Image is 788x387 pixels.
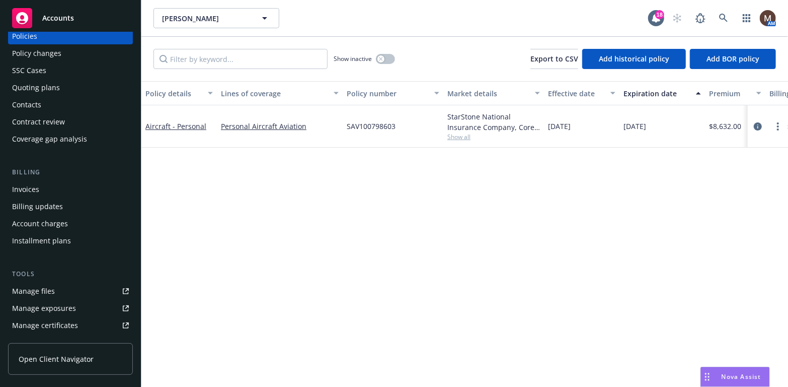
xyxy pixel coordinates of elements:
span: Show inactive [334,54,372,63]
button: Policy details [141,81,217,105]
button: Market details [443,81,544,105]
a: Search [714,8,734,28]
a: Quoting plans [8,80,133,96]
a: Policies [8,28,133,44]
div: Quoting plans [12,80,60,96]
span: Add BOR policy [706,54,759,63]
div: Effective date [548,88,604,99]
div: Premium [709,88,750,99]
a: Billing updates [8,199,133,215]
div: Policy number [347,88,428,99]
div: Expiration date [623,88,690,99]
div: Invoices [12,181,39,198]
span: Nova Assist [722,372,761,381]
div: Account charges [12,216,68,232]
div: Billing [8,167,133,177]
a: more [772,120,784,133]
a: Manage exposures [8,300,133,316]
a: Report a Bug [690,8,711,28]
a: Policy changes [8,45,133,61]
input: Filter by keyword... [153,49,328,69]
span: SAV100798603 [347,121,396,132]
div: Policy details [145,88,202,99]
div: Installment plans [12,233,71,249]
span: Show all [447,133,540,141]
a: Installment plans [8,233,133,249]
a: Contract review [8,114,133,130]
a: Manage files [8,283,133,299]
button: Expiration date [619,81,705,105]
div: Manage files [12,283,55,299]
button: Export to CSV [530,49,578,69]
div: Policies [12,28,37,44]
span: [DATE] [623,121,646,132]
span: Accounts [42,14,74,22]
a: Contacts [8,97,133,113]
a: Manage claims [8,335,133,351]
div: Contract review [12,114,65,130]
div: Manage exposures [12,300,76,316]
button: Policy number [343,81,443,105]
a: Account charges [8,216,133,232]
div: Policy changes [12,45,61,61]
div: Billing updates [12,199,63,215]
div: Contacts [12,97,41,113]
span: Add historical policy [599,54,669,63]
span: [PERSON_NAME] [162,13,249,24]
a: Accounts [8,4,133,32]
a: Start snowing [667,8,687,28]
span: Export to CSV [530,54,578,63]
div: Market details [447,88,529,99]
div: Lines of coverage [221,88,328,99]
div: Manage certificates [12,317,78,334]
div: Manage claims [12,335,63,351]
a: Manage certificates [8,317,133,334]
div: Coverage gap analysis [12,131,87,147]
a: SSC Cases [8,62,133,79]
div: 18 [655,10,664,19]
span: [DATE] [548,121,571,132]
button: Nova Assist [700,367,770,387]
button: Add BOR policy [690,49,776,69]
button: Add historical policy [582,49,686,69]
a: Switch app [737,8,757,28]
a: Invoices [8,181,133,198]
div: StarStone National Insurance Company, Core Specialty, [GEOGRAPHIC_DATA] Aviation Underwriters, [G... [447,111,540,133]
button: Effective date [544,81,619,105]
img: photo [760,10,776,26]
a: Coverage gap analysis [8,131,133,147]
span: Open Client Navigator [19,354,94,364]
div: Drag to move [701,367,714,386]
span: $8,632.00 [709,121,741,132]
button: [PERSON_NAME] [153,8,279,28]
a: Aircraft - Personal [145,121,206,131]
a: circleInformation [752,120,764,133]
a: Personal Aircraft Aviation [221,121,339,132]
button: Premium [705,81,765,105]
div: Tools [8,269,133,279]
button: Lines of coverage [217,81,343,105]
div: SSC Cases [12,62,46,79]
